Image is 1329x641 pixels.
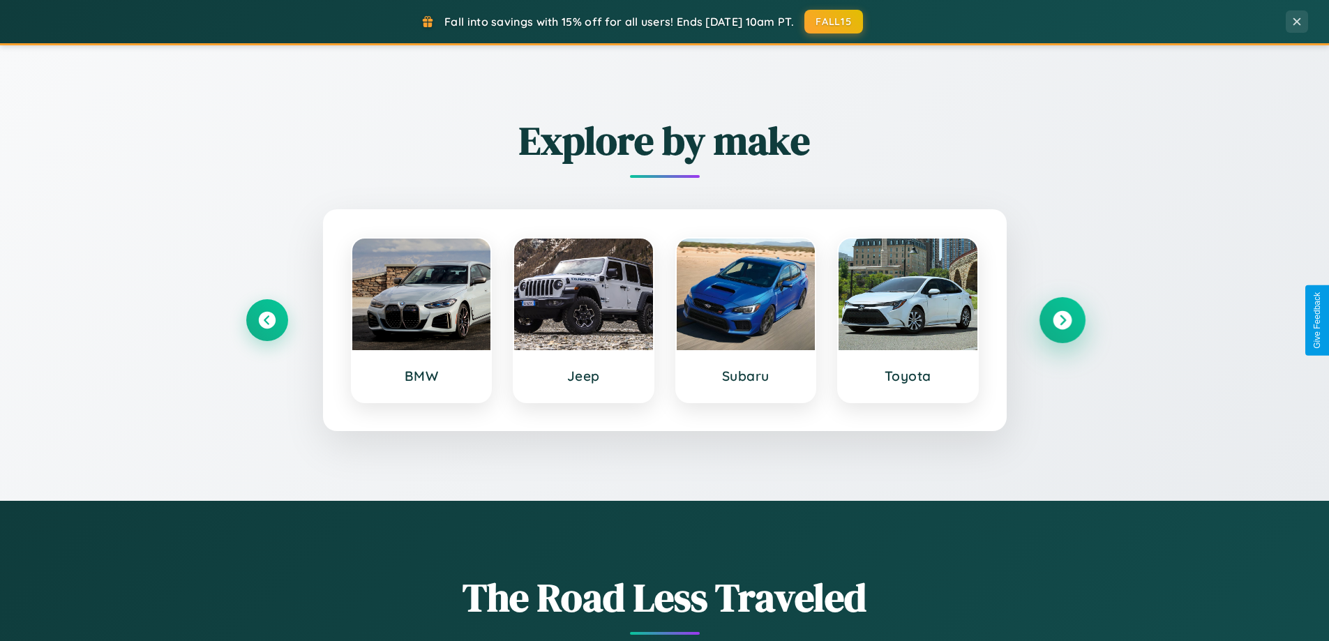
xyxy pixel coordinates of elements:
[366,368,477,384] h3: BMW
[691,368,802,384] h3: Subaru
[804,10,863,33] button: FALL15
[444,15,794,29] span: Fall into savings with 15% off for all users! Ends [DATE] 10am PT.
[853,368,963,384] h3: Toyota
[1312,292,1322,349] div: Give Feedback
[528,368,639,384] h3: Jeep
[246,114,1083,167] h2: Explore by make
[246,571,1083,624] h1: The Road Less Traveled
